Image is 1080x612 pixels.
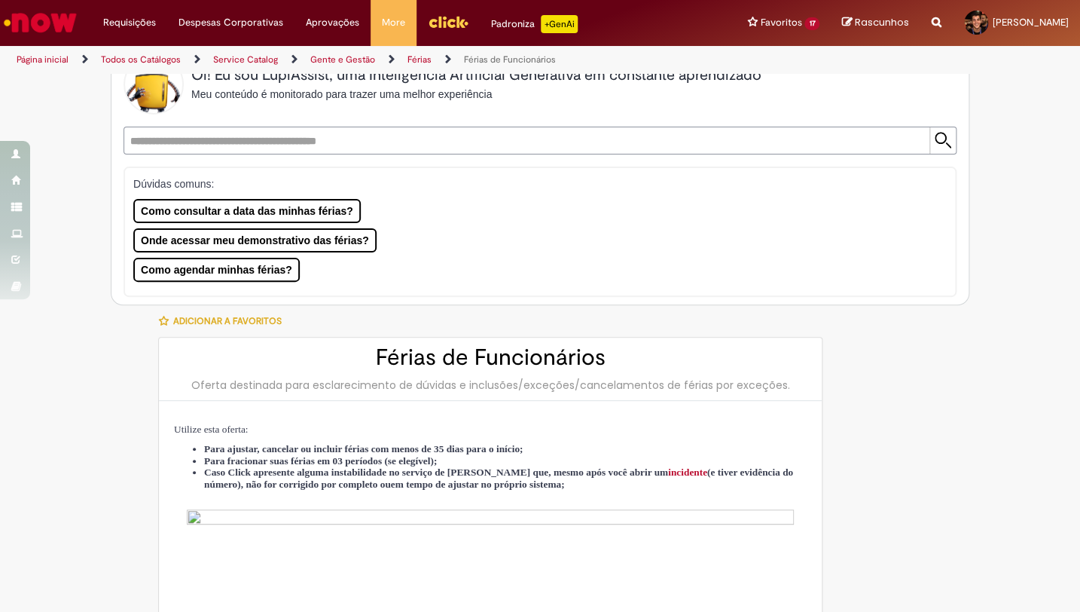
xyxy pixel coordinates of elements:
[11,46,709,74] ul: Trilhas de página
[804,17,819,30] span: 17
[306,15,359,30] span: Aprovações
[760,15,801,30] span: Favoritos
[191,88,492,100] span: Meu conteúdo é monitorado para trazer uma melhor experiência
[178,15,283,30] span: Despesas Corporativas
[103,15,156,30] span: Requisições
[310,54,375,66] a: Gente e Gestão
[133,258,300,282] button: Como agendar minhas férias?
[2,8,79,38] img: ServiceNow
[204,467,793,490] span: Caso Click apresente alguma instabilidade no serviço de [PERSON_NAME] que, mesmo após você abrir ...
[541,15,578,33] p: +GenAi
[101,54,181,66] a: Todos os Catálogos
[204,455,437,467] span: Para fracionar suas férias em 03 períodos (se elegível);
[213,54,278,66] a: Service Catalog
[158,305,290,337] button: Adicionar a Favoritos
[464,54,556,66] a: Férias de Funcionários
[391,479,565,490] strong: em tempo de ajustar no próprio sistema;
[173,315,282,327] span: Adicionar a Favoritos
[133,199,361,223] button: Como consultar a data das minhas férias?
[191,67,761,84] h2: Oi! Eu sou LupiAssist, uma Inteligência Artificial Generativa em constante aprendizado
[668,467,707,478] a: incidente
[855,15,909,29] span: Rascunhos
[929,127,956,154] input: Submit
[842,16,909,30] a: Rascunhos
[204,443,523,454] span: Para ajustar, cancelar ou incluir férias com menos de 35 dias para o início;
[428,11,468,33] img: click_logo_yellow_360x200.png
[382,15,405,30] span: More
[174,378,807,393] div: Oferta destinada para esclarecimento de dúvidas e inclusões/exceções/cancelamentos de férias por ...
[17,54,69,66] a: Página inicial
[174,345,807,370] h2: Férias de Funcionários
[407,54,432,66] a: Férias
[133,176,933,191] p: Dúvidas comuns:
[993,16,1069,29] span: [PERSON_NAME]
[124,54,184,115] img: Lupi
[174,424,248,435] span: Utilize esta oferta:
[133,228,377,252] button: Onde acessar meu demonstrativo das férias?
[491,15,578,33] div: Padroniza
